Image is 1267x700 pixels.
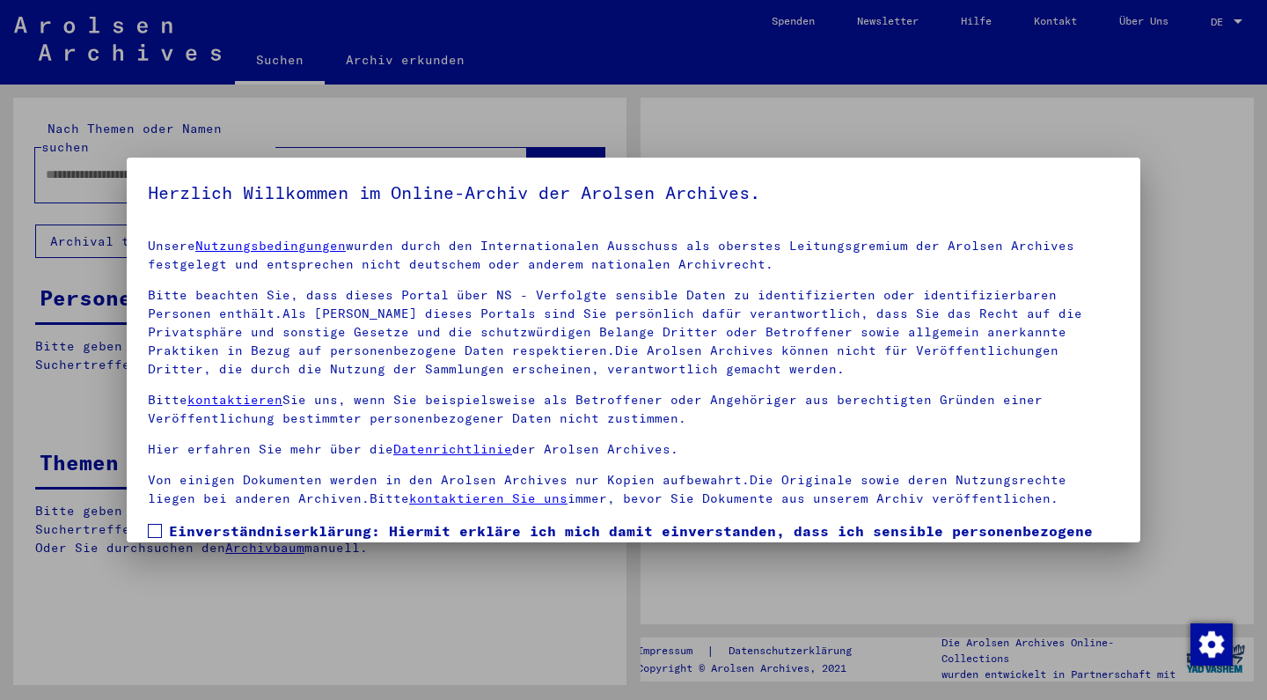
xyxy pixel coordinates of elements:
[195,238,346,254] a: Nutzungsbedingungen
[148,286,1119,379] p: Bitte beachten Sie, dass dieses Portal über NS - Verfolgte sensible Daten zu identifizierten oder...
[148,391,1119,428] p: Bitte Sie uns, wenn Sie beispielsweise als Betroffener oder Angehöriger aus berechtigten Gründen ...
[169,520,1119,605] span: Einverständniserklärung: Hiermit erkläre ich mich damit einverstanden, dass ich sensible personen...
[409,490,568,506] a: kontaktieren Sie uns
[148,440,1119,459] p: Hier erfahren Sie mehr über die der Arolsen Archives.
[148,237,1119,274] p: Unsere wurden durch den Internationalen Ausschuss als oberstes Leitungsgremium der Arolsen Archiv...
[393,441,512,457] a: Datenrichtlinie
[1190,623,1233,666] img: Zustimmung ändern
[148,471,1119,508] p: Von einigen Dokumenten werden in den Arolsen Archives nur Kopien aufbewahrt.Die Originale sowie d...
[148,179,1119,207] h5: Herzlich Willkommen im Online-Archiv der Arolsen Archives.
[187,392,282,408] a: kontaktieren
